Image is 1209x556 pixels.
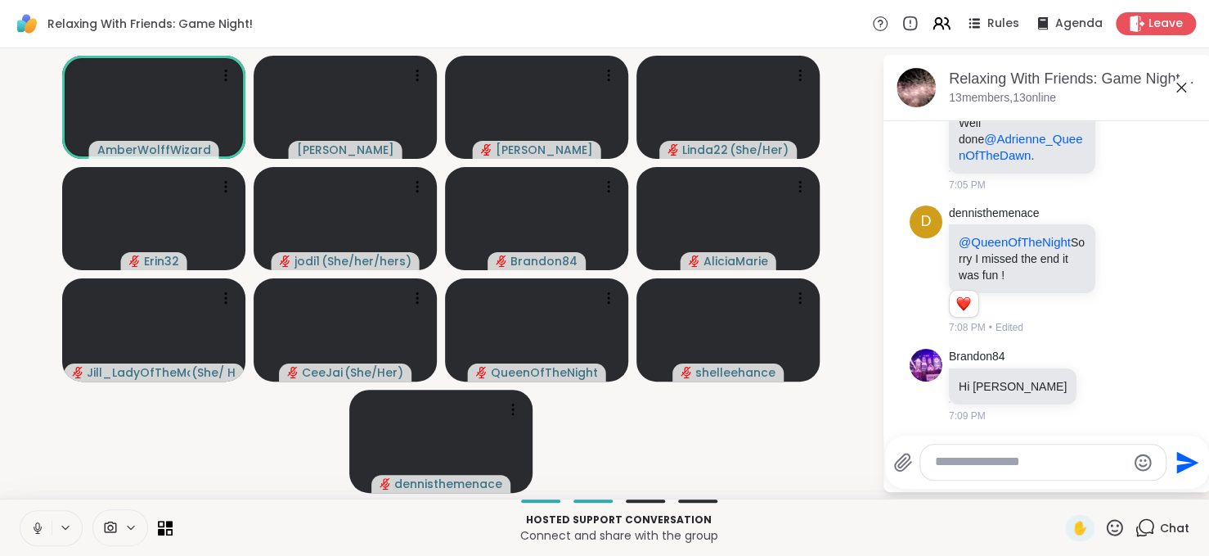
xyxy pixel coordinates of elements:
span: Relaxing With Friends: Game Night! [47,16,253,32]
p: Connect and share with the group [182,527,1055,544]
span: Erin32 [144,253,179,269]
span: Chat [1160,520,1189,536]
a: Brandon84 [949,349,1005,365]
div: Relaxing With Friends: Game Night!, [DATE] [949,69,1198,89]
button: Emoji picker [1133,453,1153,472]
span: audio-muted [681,367,692,378]
span: audio-muted [129,255,141,267]
span: AmberWolffWizard [97,142,211,158]
span: @QueenOfTheNight [959,235,1071,249]
span: shelleehance [695,364,775,381]
span: [PERSON_NAME] [297,142,394,158]
span: dennisthemenace [394,476,502,492]
span: ( She/ Her ) [191,364,236,381]
span: Agenda [1055,16,1103,32]
span: 7:09 PM [949,409,986,423]
div: Reaction list [950,291,978,317]
span: 7:05 PM [949,178,986,192]
span: ( She/her/hers ) [321,253,411,269]
span: Linda22 [682,142,728,158]
a: dennisthemenace [949,206,1040,222]
img: https://sharewell-space-live.sfo3.digitaloceanspaces.com/user-generated/fdc651fc-f3db-4874-9fa7-0... [910,349,942,382]
span: audio-muted [287,367,299,378]
span: d [921,210,932,233]
span: audio-muted [689,255,700,267]
span: ( She/Her ) [730,142,789,158]
span: AliciaMarie [703,253,768,269]
span: audio-muted [496,255,507,267]
span: 7:08 PM [949,320,986,335]
p: Well done . [959,115,1085,164]
p: 13 members, 13 online [949,90,1056,106]
p: Hi [PERSON_NAME] [959,378,1067,395]
span: ( She/Her ) [344,364,403,381]
span: QueenOfTheNight [491,364,598,381]
span: ✋ [1072,518,1088,538]
p: Hosted support conversation [182,513,1055,527]
span: Jill_LadyOfTheMountain [87,364,190,381]
span: audio-muted [476,367,488,378]
span: Brandon84 [510,253,578,269]
span: CeeJai [302,364,343,381]
span: audio-muted [280,255,291,267]
img: Relaxing With Friends: Game Night!, Sep 09 [897,68,936,107]
span: jodi1 [294,253,320,269]
button: Send [1166,444,1203,481]
span: Rules [987,16,1019,32]
span: audio-muted [667,144,679,156]
p: Sorry I missed the end it was fun ! [959,234,1085,283]
button: Reactions: love [955,297,972,310]
span: [PERSON_NAME] [496,142,593,158]
span: audio-muted [481,144,492,156]
span: @Adrienne_QueenOfTheDawn [959,132,1082,162]
span: audio-muted [380,478,391,490]
span: audio-muted [72,367,83,378]
span: Edited [996,320,1023,335]
textarea: Type your message [935,454,1126,471]
span: • [989,320,992,335]
span: Leave [1148,16,1183,32]
img: ShareWell Logomark [13,10,41,38]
